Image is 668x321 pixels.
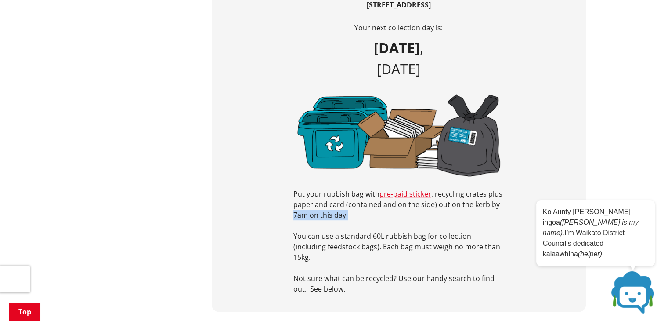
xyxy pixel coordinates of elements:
[543,219,639,237] em: ([PERSON_NAME] is my name).
[578,250,602,258] em: (helper)
[293,231,504,263] p: You can use a standard 60L rubbish bag for collection (including feedstock bags). Each bag must w...
[374,38,420,57] b: [DATE]
[293,189,504,220] p: Put your rubbish bag with , recycling crates plus paper and card (contained and on the side) out ...
[9,303,40,321] a: Top
[379,189,431,199] a: pre-paid sticker
[377,59,420,78] span: [DATE]
[543,207,648,259] p: Ko Aunty [PERSON_NAME] ingoa I’m Waikato District Council’s dedicated kaiaawhina .
[293,22,504,33] p: Your next collection day is:
[293,37,504,80] p: ,
[293,89,504,180] img: plastic-paper-bag-b.png
[293,273,504,294] p: Not sure what can be recycled? Use our handy search to find out. See below.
